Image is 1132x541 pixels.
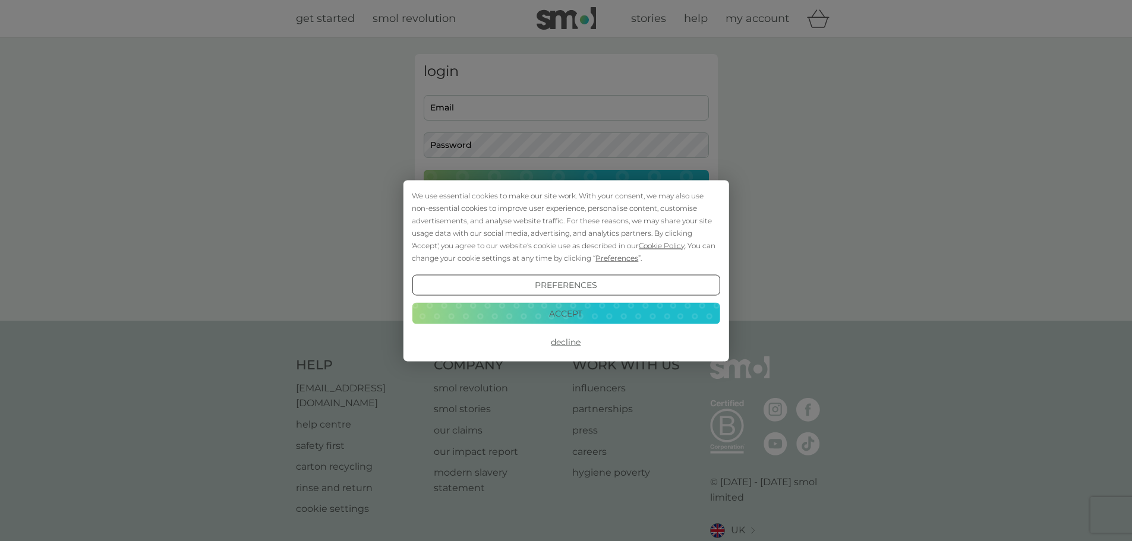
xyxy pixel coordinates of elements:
button: Preferences [412,274,720,296]
button: Decline [412,331,720,353]
button: Accept [412,303,720,324]
span: Cookie Policy [639,241,685,249]
div: Cookie Consent Prompt [403,180,729,361]
span: Preferences [595,253,638,262]
div: We use essential cookies to make our site work. With your consent, we may also use non-essential ... [412,189,720,264]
